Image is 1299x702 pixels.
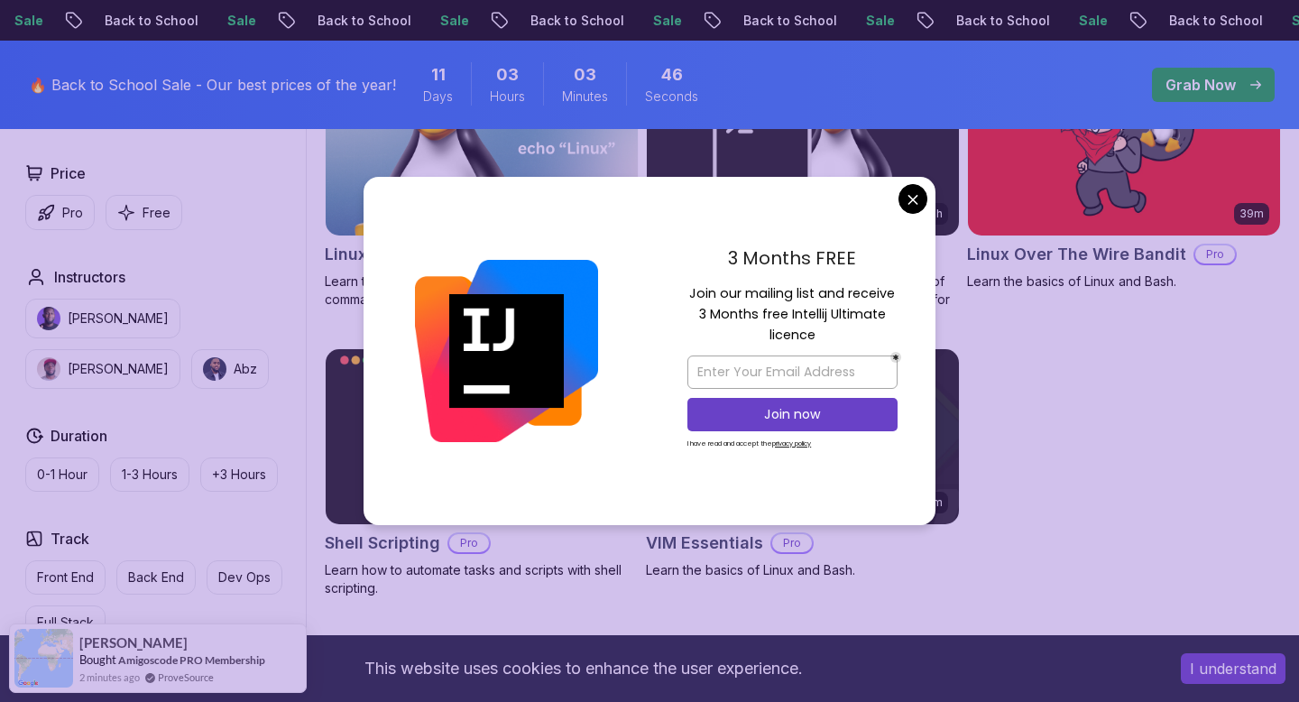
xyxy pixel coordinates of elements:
img: instructor img [203,357,226,381]
p: 0-1 Hour [37,466,88,484]
p: Grab Now [1165,74,1236,96]
h2: Track [51,528,89,550]
a: ProveSource [158,670,214,685]
p: Back to School [693,12,815,30]
img: provesource social proof notification image [14,629,73,688]
span: Hours [490,88,525,106]
span: Seconds [645,88,698,106]
img: Linux Over The Wire Bandit card [968,60,1280,236]
h2: Price [51,162,86,184]
button: Free [106,195,182,230]
p: 🔥 Back to School Sale - Our best prices of the year! [29,74,396,96]
p: Abz [234,360,257,378]
p: Pro [772,534,812,552]
a: Amigoscode PRO Membership [118,653,265,667]
button: Pro [25,195,95,230]
button: Back End [116,560,196,595]
span: 3 Hours [496,62,519,88]
span: 11 Days [431,62,446,88]
h2: Duration [51,425,107,447]
h2: VIM Essentials [646,531,763,556]
button: 1-3 Hours [110,457,189,492]
img: Linux for Professionals card [647,60,959,236]
p: Full Stack [37,614,94,632]
p: Sale [603,12,660,30]
p: Learn how to automate tasks and scripts with shell scripting. [325,561,639,597]
a: Linux Fundamentals card6.00hLinux FundamentalsProLearn the fundamentals of Linux and how to use t... [325,60,639,309]
span: 2 minutes ago [79,670,140,685]
p: Back to School [1119,12,1241,30]
img: instructor img [37,357,60,381]
button: 0-1 Hour [25,457,99,492]
span: [PERSON_NAME] [79,635,188,651]
p: [PERSON_NAME] [68,309,169,328]
p: Sale [390,12,447,30]
p: Back to School [267,12,390,30]
p: Sale [815,12,873,30]
span: Minutes [562,88,608,106]
a: Linux Over The Wire Bandit card39mLinux Over The Wire BanditProLearn the basics of Linux and Bash. [967,60,1281,291]
button: +3 Hours [200,457,278,492]
button: instructor imgAbz [191,349,269,389]
p: Dev Ops [218,568,271,587]
p: Front End [37,568,94,587]
p: Learn the basics of Linux and Bash. [646,561,960,579]
h2: Linux Fundamentals [325,242,484,267]
button: Accept cookies [1181,653,1285,684]
p: Learn the fundamentals of Linux and how to use the command line [325,272,639,309]
p: Sale [1028,12,1086,30]
a: Shell Scripting card2.16hShell ScriptingProLearn how to automate tasks and scripts with shell scr... [325,348,639,597]
p: +3 Hours [212,466,266,484]
span: Days [423,88,453,106]
div: This website uses cookies to enhance the user experience. [14,649,1154,688]
p: Pro [62,204,83,222]
p: Back to School [906,12,1028,30]
span: 3 Minutes [574,62,596,88]
h2: Linux Over The Wire Bandit [967,242,1186,267]
p: [PERSON_NAME] [68,360,169,378]
img: Shell Scripting card [326,349,638,524]
p: Learn the basics of Linux and Bash. [967,272,1281,291]
p: Sale [1241,12,1299,30]
p: 1-3 Hours [122,466,178,484]
img: Linux Fundamentals card [326,60,638,236]
h2: Shell Scripting [325,531,440,556]
p: Back to School [480,12,603,30]
button: Front End [25,560,106,595]
p: Back to School [54,12,177,30]
button: Full Stack [25,605,106,640]
p: Pro [1195,245,1235,263]
span: Bought [79,652,116,667]
button: instructor img[PERSON_NAME] [25,349,180,389]
img: instructor img [37,307,60,330]
p: 39m [1239,207,1264,221]
span: 46 Seconds [661,62,683,88]
button: Dev Ops [207,560,282,595]
h2: Instructors [54,266,125,288]
p: Pro [449,534,489,552]
p: Free [143,204,170,222]
p: Back End [128,568,184,587]
button: instructor img[PERSON_NAME] [25,299,180,338]
p: Sale [177,12,235,30]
